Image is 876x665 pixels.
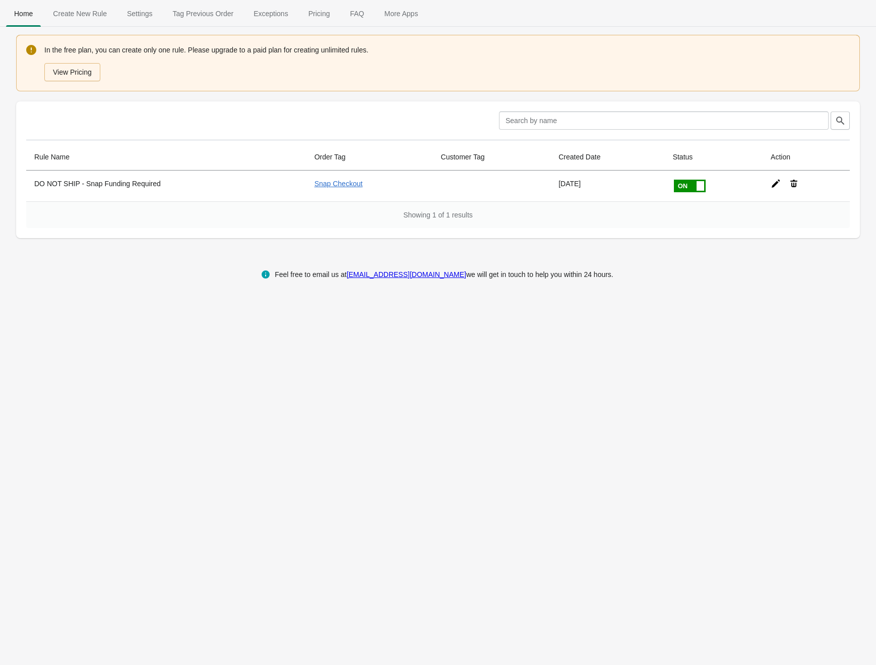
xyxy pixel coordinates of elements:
[4,1,43,27] button: Home
[347,270,466,279] a: [EMAIL_ADDRESS][DOMAIN_NAME]
[376,5,426,23] span: More Apps
[433,144,551,171] th: Customer Tag
[43,1,117,27] button: Create_New_Rule
[26,144,306,171] th: Rule Name
[306,144,433,171] th: Order Tag
[342,5,372,23] span: FAQ
[44,44,850,82] div: In the free plan, you can create only one rule. Please upgrade to a paid plan for creating unlimi...
[117,1,163,27] button: Settings
[26,171,306,201] th: DO NOT SHIP - Snap Funding Required
[300,5,338,23] span: Pricing
[275,268,613,281] div: Feel free to email us at we will get in touch to help you within 24 hours.
[245,5,296,23] span: Exceptions
[119,5,161,23] span: Settings
[550,144,664,171] th: Created Date
[315,180,363,188] a: Snap Checkout
[665,144,763,171] th: Status
[45,5,115,23] span: Create New Rule
[763,144,850,171] th: Action
[26,201,850,228] div: Showing 1 of 1 results
[6,5,41,23] span: Home
[165,5,242,23] span: Tag Previous Order
[499,112,829,130] input: Search by name
[550,171,664,201] td: [DATE]
[44,63,100,81] button: View Pricing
